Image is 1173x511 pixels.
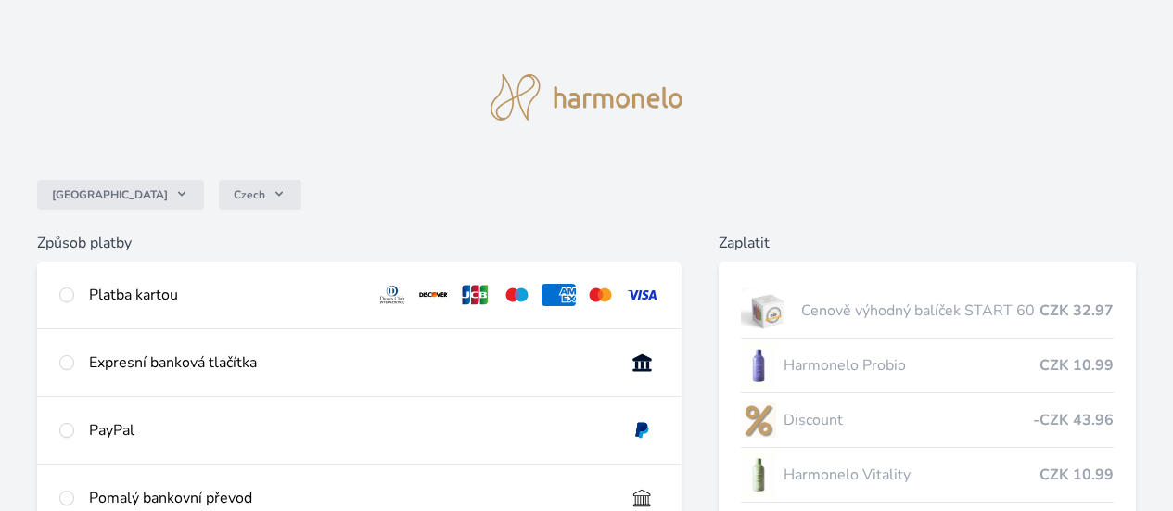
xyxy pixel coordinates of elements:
img: maestro.svg [500,284,534,306]
div: Pomalý bankovní převod [89,487,610,509]
img: CLEAN_PROBIO_se_stinem_x-lo.jpg [741,342,776,389]
span: CZK 32.97 [1039,300,1114,322]
img: CLEAN_VITALITY_se_stinem_x-lo.jpg [741,452,776,498]
h6: Zaplatit [719,232,1136,254]
img: discount-lo.png [741,397,776,443]
span: -CZK 43.96 [1033,409,1114,431]
button: [GEOGRAPHIC_DATA] [37,180,204,210]
img: diners.svg [376,284,410,306]
span: Cenově výhodný balíček START 60 [801,300,1039,322]
div: PayPal [89,419,610,441]
span: Harmonelo Vitality [784,464,1039,486]
img: paypal.svg [625,419,659,441]
h6: Způsob platby [37,232,682,254]
img: mc.svg [583,284,618,306]
span: Harmonelo Probio [784,354,1039,377]
span: CZK 10.99 [1039,464,1114,486]
span: Czech [234,187,265,202]
img: amex.svg [542,284,576,306]
span: Discount [784,409,1033,431]
div: Expresní banková tlačítka [89,351,610,374]
span: [GEOGRAPHIC_DATA] [52,187,168,202]
img: logo.svg [491,74,683,121]
button: Czech [219,180,301,210]
img: discover.svg [416,284,451,306]
img: onlineBanking_CZ.svg [625,351,659,374]
img: visa.svg [625,284,659,306]
img: start.jpg [741,287,794,334]
img: bankTransfer_IBAN.svg [625,487,659,509]
div: Platba kartou [89,284,361,306]
span: CZK 10.99 [1039,354,1114,377]
img: jcb.svg [458,284,492,306]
